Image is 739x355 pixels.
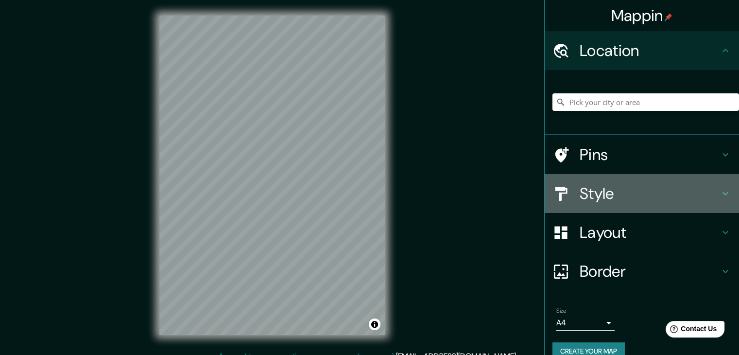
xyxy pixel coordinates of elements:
div: Location [545,31,739,70]
div: Style [545,174,739,213]
h4: Location [580,41,720,60]
iframe: Help widget launcher [653,317,728,344]
div: A4 [556,315,615,331]
label: Size [556,307,567,315]
h4: Pins [580,145,720,164]
h4: Mappin [611,6,673,25]
button: Toggle attribution [369,319,380,330]
h4: Border [580,262,720,281]
h4: Style [580,184,720,203]
canvas: Map [159,16,385,335]
div: Border [545,252,739,291]
div: Layout [545,213,739,252]
input: Pick your city or area [552,93,739,111]
img: pin-icon.png [665,13,672,21]
div: Pins [545,135,739,174]
h4: Layout [580,223,720,242]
